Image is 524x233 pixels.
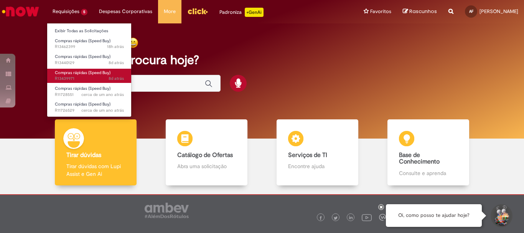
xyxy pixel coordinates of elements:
[288,151,327,159] b: Serviços de TI
[55,76,124,82] span: R13439971
[47,53,132,67] a: Aberto R13440129 : Compras rápidas (Speed Buy)
[373,119,484,186] a: Base de Conhecimento Consulte e aprenda
[107,44,124,50] span: 18h atrás
[47,23,132,117] ul: Requisições
[164,8,176,15] span: More
[1,4,40,19] img: ServiceNow
[81,107,124,113] span: cerca de um ano atrás
[379,214,386,221] img: logo_footer_workplace.png
[109,60,124,66] time: 22/08/2025 14:25:02
[187,5,208,17] img: click_logo_yellow_360x200.png
[403,8,437,15] a: Rascunhos
[55,54,110,59] span: Compras rápidas (Speed Buy)
[151,119,262,186] a: Catálogo de Ofertas Abra uma solicitação
[386,204,482,227] div: Oi, como posso te ajudar hoje?
[81,9,87,15] span: 5
[177,151,233,159] b: Catálogo de Ofertas
[55,86,110,91] span: Compras rápidas (Speed Buy)
[262,119,373,186] a: Serviços de TI Encontre ajuda
[127,37,138,48] img: happy-face.png
[177,162,236,170] p: Abra uma solicitação
[55,92,124,98] span: R11728551
[362,212,372,222] img: logo_footer_youtube.png
[109,60,124,66] span: 8d atrás
[370,8,391,15] span: Favoritos
[489,204,512,227] button: Iniciar Conversa de Suporte
[145,203,189,218] img: logo_footer_ambev_rotulo_gray.png
[55,60,124,66] span: R13440129
[47,37,132,51] a: Aberto R13462399 : Compras rápidas (Speed Buy)
[409,8,437,15] span: Rascunhos
[55,70,110,76] span: Compras rápidas (Speed Buy)
[399,151,440,166] b: Base de Conhecimento
[55,38,110,44] span: Compras rápidas (Speed Buy)
[47,69,132,83] a: Aberto R13439971 : Compras rápidas (Speed Buy)
[81,92,124,97] time: 08/07/2024 14:20:46
[109,76,124,81] time: 22/08/2025 13:49:57
[219,8,264,17] div: Padroniza
[53,8,79,15] span: Requisições
[47,27,132,35] a: Exibir Todas as Solicitações
[349,216,353,220] img: logo_footer_linkedin.png
[99,8,152,15] span: Despesas Corporativas
[54,53,470,67] h2: O que você procura hoje?
[319,216,323,220] img: logo_footer_facebook.png
[66,151,101,159] b: Tirar dúvidas
[55,44,124,50] span: R13462399
[81,107,124,113] time: 08/07/2024 10:25:32
[245,8,264,17] p: +GenAi
[334,216,338,220] img: logo_footer_twitter.png
[66,162,125,178] p: Tirar dúvidas com Lupi Assist e Gen Ai
[47,84,132,99] a: Aberto R11728551 : Compras rápidas (Speed Buy)
[55,101,110,107] span: Compras rápidas (Speed Buy)
[81,92,124,97] span: cerca de um ano atrás
[109,76,124,81] span: 8d atrás
[55,107,124,114] span: R11726529
[47,100,132,114] a: Aberto R11726529 : Compras rápidas (Speed Buy)
[399,169,457,177] p: Consulte e aprenda
[480,8,518,15] span: [PERSON_NAME]
[40,119,151,186] a: Tirar dúvidas Tirar dúvidas com Lupi Assist e Gen Ai
[288,162,346,170] p: Encontre ajuda
[469,9,473,14] span: AF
